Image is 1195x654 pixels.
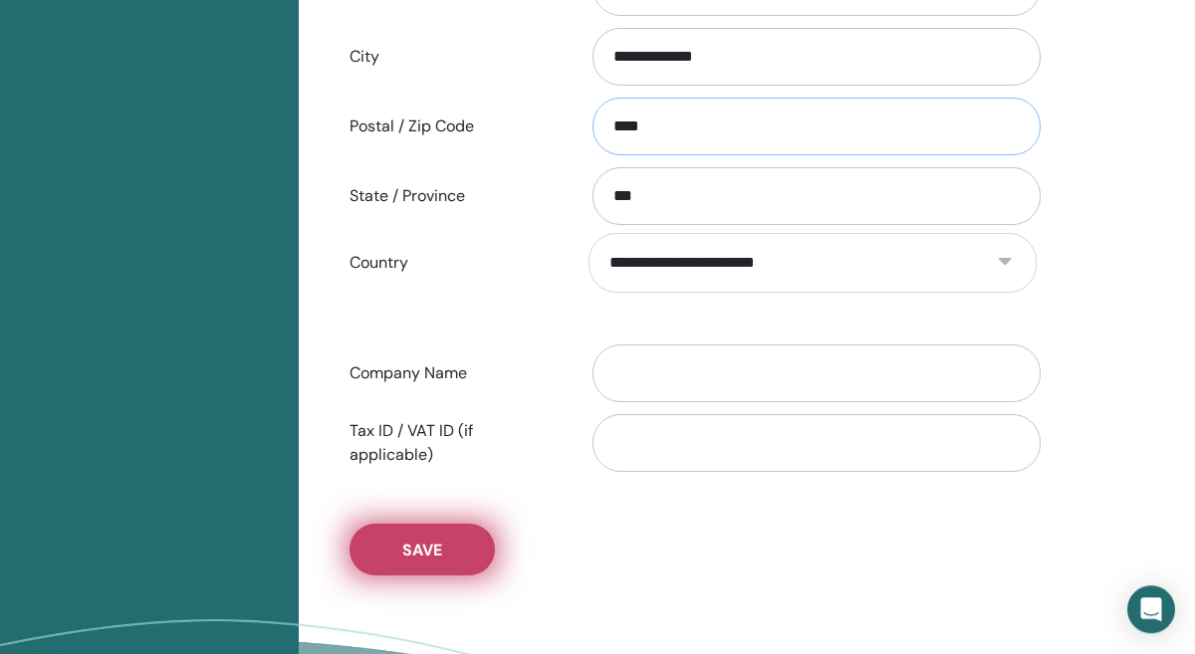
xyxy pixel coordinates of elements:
[335,245,574,283] label: Country
[335,355,574,393] label: Company Name
[1127,586,1175,634] div: Open Intercom Messenger
[335,109,574,146] label: Postal / Zip Code
[335,413,574,475] label: Tax ID / VAT ID (if applicable)
[335,39,574,77] label: City
[335,178,574,216] label: State / Province
[350,525,495,576] button: Save
[402,541,442,561] span: Save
